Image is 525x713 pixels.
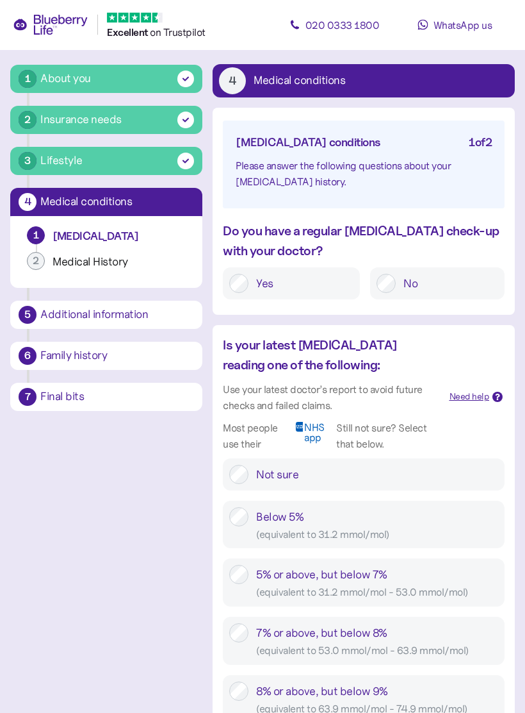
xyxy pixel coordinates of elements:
[40,71,91,88] div: About you
[40,197,194,208] div: Medical conditions
[19,306,36,324] div: 5
[19,389,36,407] div: 7
[10,106,202,135] button: 2Insurance needs
[10,189,202,217] button: 4Medical conditions
[10,301,202,330] button: 5Additional information
[256,566,498,601] div: 5% or above, but below 7%
[277,12,392,38] a: 020 0333 1800
[20,253,192,278] button: 2Medical History
[304,423,333,459] span: NHS app
[19,348,36,365] div: 6
[336,421,439,453] div: Still not sure? Select that below.
[219,68,246,95] div: 4
[10,342,202,371] button: 6Family history
[223,336,439,376] div: Is your latest [MEDICAL_DATA] reading one of the following:
[223,421,293,453] div: Most people use their
[305,19,380,31] span: 020 0333 1800
[223,222,505,262] div: Do you have a regular [MEDICAL_DATA] check-up with your doctor?
[248,274,353,294] label: Yes
[256,508,498,543] div: Below 5%
[40,310,194,321] div: Additional information
[150,26,206,38] span: on Trustpilot
[10,383,202,412] button: 7Final bits
[10,147,202,176] button: 3Lifestyle
[256,585,498,601] div: ( equivalent to 31.2 mmol/mol - 53.0 mmol/mol )
[27,227,45,245] div: 1
[20,227,192,253] button: 1[MEDICAL_DATA]
[396,274,498,294] label: No
[19,153,36,171] div: 3
[107,26,150,38] span: Excellent ️
[433,19,492,31] span: WhatsApp us
[449,390,490,405] div: Need help
[256,527,498,543] div: ( equivalent to 31.2 mmol/mol )
[27,253,45,271] div: 2
[19,194,36,212] div: 4
[256,624,498,659] div: 7% or above, but below 8%
[469,134,492,152] div: 1 of 2
[52,230,186,244] div: [MEDICAL_DATA]
[254,76,345,87] div: Medical conditions
[256,466,498,485] div: Not sure
[397,12,512,38] a: WhatsApp us
[40,112,122,129] div: Insurance needs
[213,65,515,98] button: 4Medical conditions
[52,255,186,270] div: Medical History
[40,351,194,362] div: Family history
[19,112,36,130] div: 2
[19,71,36,88] div: 1
[256,643,498,659] div: ( equivalent to 53.0 mmol/mol - 63.9 mmol/mol )
[40,153,83,170] div: Lifestyle
[223,382,439,414] div: Use your latest doctor’s report to avoid future checks and failed claims.
[236,134,381,152] div: [MEDICAL_DATA] conditions
[236,158,492,190] div: Please answer the following questions about your [MEDICAL_DATA] history.
[40,392,194,403] div: Final bits
[10,65,202,94] button: 1About you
